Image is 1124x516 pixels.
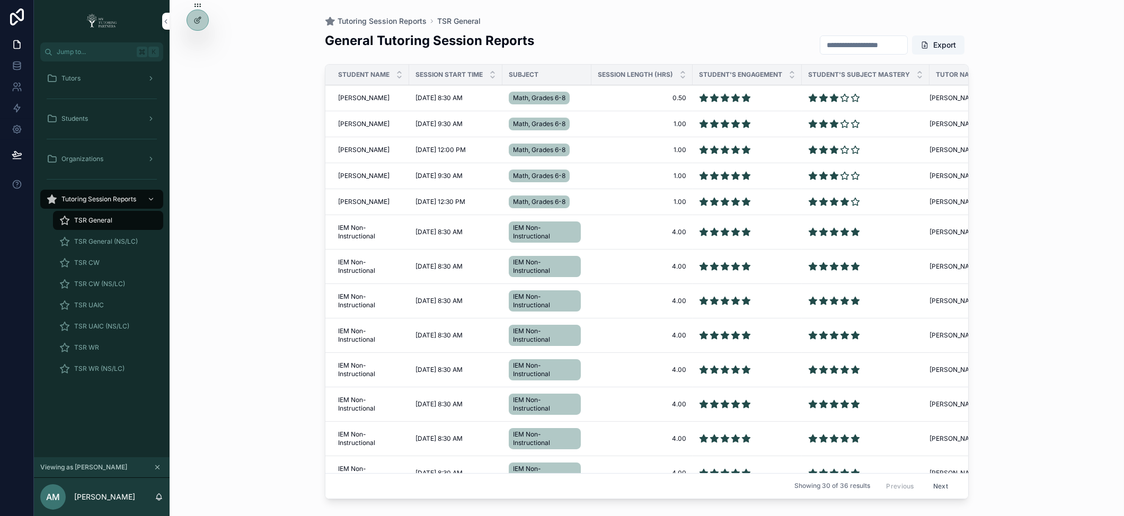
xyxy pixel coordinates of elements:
[509,460,585,486] a: IEM Non-Instructional
[338,396,403,413] a: IEM Non-Instructional
[598,120,686,128] a: 1.00
[338,172,403,180] a: [PERSON_NAME]
[338,70,390,79] span: Student Name
[930,198,996,206] a: [PERSON_NAME]
[513,224,577,241] span: IEM Non-Instructional
[930,228,996,236] a: [PERSON_NAME]
[509,357,585,382] a: IEM Non-Instructional
[338,198,390,206] span: [PERSON_NAME]
[74,280,125,288] span: TSR CW (NS/LC)
[415,400,463,408] span: [DATE] 8:30 AM
[61,155,103,163] span: Organizations
[437,16,481,26] span: TSR General
[40,463,127,471] span: Viewing as [PERSON_NAME]
[74,301,104,309] span: TSR UAIC
[338,465,403,482] a: IEM Non-Instructional
[415,331,496,340] a: [DATE] 8:30 AM
[513,172,565,180] span: Math, Grades 6-8
[53,232,163,251] a: TSR General (NS/LC)
[926,478,955,494] button: Next
[509,219,585,245] a: IEM Non-Instructional
[930,146,981,154] span: [PERSON_NAME]
[40,109,163,128] a: Students
[415,262,496,271] a: [DATE] 8:30 AM
[509,141,585,158] a: Math, Grades 6-8
[338,146,390,154] span: [PERSON_NAME]
[598,228,686,236] a: 4.00
[338,292,403,309] a: IEM Non-Instructional
[338,258,403,275] a: IEM Non-Instructional
[598,434,686,443] span: 4.00
[61,74,81,83] span: Tutors
[415,400,496,408] a: [DATE] 8:30 AM
[325,32,534,49] h2: General Tutoring Session Reports
[930,331,981,340] span: [PERSON_NAME]
[598,172,686,180] a: 1.00
[930,331,996,340] a: [PERSON_NAME]
[513,258,577,275] span: IEM Non-Instructional
[338,120,390,128] span: [PERSON_NAME]
[598,94,686,102] span: 0.50
[34,61,170,392] div: scrollable content
[930,228,981,236] span: [PERSON_NAME]
[415,469,463,477] span: [DATE] 8:30 AM
[338,120,403,128] a: [PERSON_NAME]
[513,396,577,413] span: IEM Non-Instructional
[598,366,686,374] a: 4.00
[509,288,585,314] a: IEM Non-Instructional
[338,430,403,447] a: IEM Non-Instructional
[936,70,979,79] span: Tutor Name
[513,94,565,102] span: Math, Grades 6-8
[598,146,686,154] a: 1.00
[509,115,585,132] a: Math, Grades 6-8
[57,48,132,56] span: Jump to...
[930,262,981,271] span: [PERSON_NAME]
[415,94,496,102] a: [DATE] 8:30 AM
[930,146,996,154] a: [PERSON_NAME]
[415,228,496,236] a: [DATE] 8:30 AM
[415,434,496,443] a: [DATE] 8:30 AM
[53,359,163,378] a: TSR WR (NS/LC)
[40,149,163,168] a: Organizations
[40,42,163,61] button: Jump to...K
[930,198,981,206] span: [PERSON_NAME]
[415,120,463,128] span: [DATE] 9:30 AM
[415,70,483,79] span: Session Start Time
[598,297,686,305] a: 4.00
[46,491,60,503] span: AM
[930,297,981,305] span: [PERSON_NAME]
[74,216,112,225] span: TSR General
[930,120,981,128] span: [PERSON_NAME]
[930,172,996,180] a: [PERSON_NAME]
[513,146,565,154] span: Math, Grades 6-8
[513,465,577,482] span: IEM Non-Instructional
[338,327,403,344] a: IEM Non-Instructional
[513,327,577,344] span: IEM Non-Instructional
[415,172,496,180] a: [DATE] 9:30 AM
[513,120,565,128] span: Math, Grades 6-8
[338,172,390,180] span: [PERSON_NAME]
[509,167,585,184] a: Math, Grades 6-8
[930,469,981,477] span: [PERSON_NAME]
[74,237,138,246] span: TSR General (NS/LC)
[415,198,496,206] a: [DATE] 12:30 PM
[53,274,163,293] a: TSR CW (NS/LC)
[415,469,496,477] a: [DATE] 8:30 AM
[598,469,686,477] a: 4.00
[338,16,427,26] span: Tutoring Session Reports
[338,146,403,154] a: [PERSON_NAME]
[415,297,463,305] span: [DATE] 8:30 AM
[930,400,981,408] span: [PERSON_NAME]
[325,16,427,26] a: Tutoring Session Reports
[598,262,686,271] a: 4.00
[415,94,463,102] span: [DATE] 8:30 AM
[149,48,158,56] span: K
[415,366,463,374] span: [DATE] 8:30 AM
[598,400,686,408] span: 4.00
